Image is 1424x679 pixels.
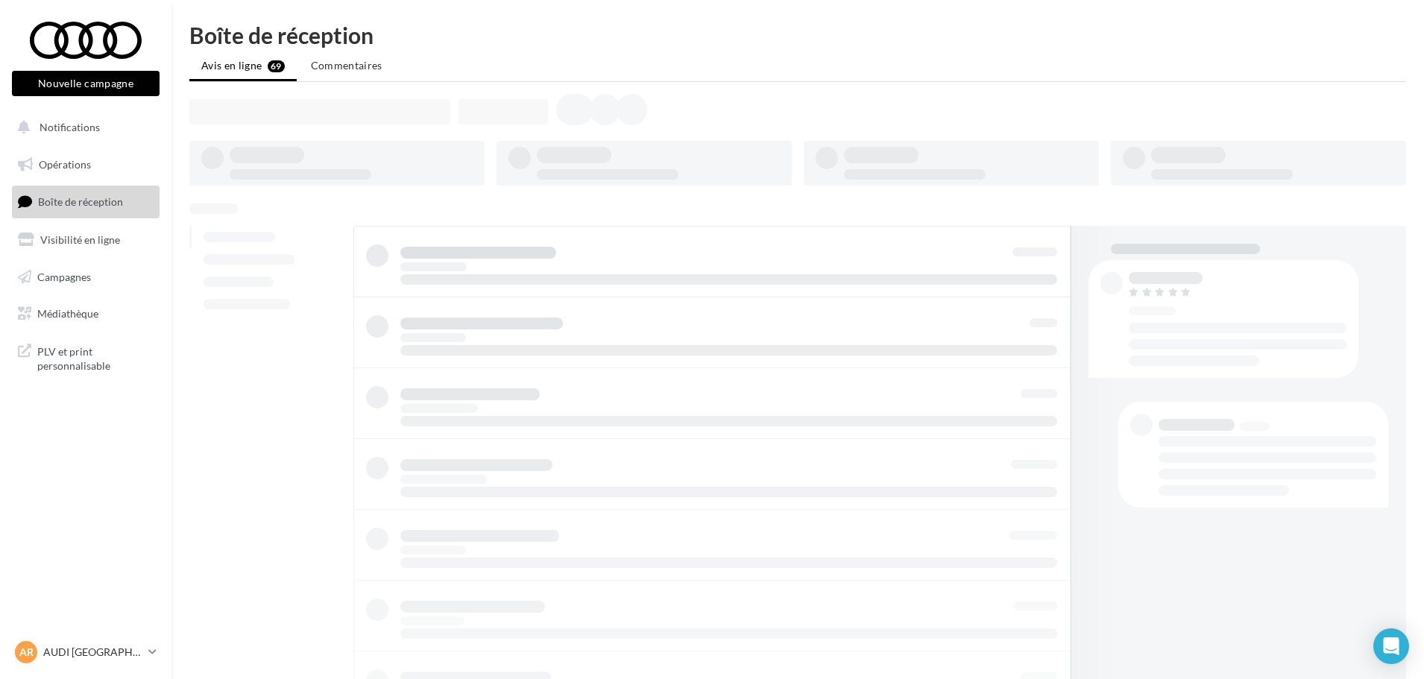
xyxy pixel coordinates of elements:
[37,307,98,320] span: Médiathèque
[9,335,163,379] a: PLV et print personnalisable
[9,298,163,329] a: Médiathèque
[311,59,382,72] span: Commentaires
[9,262,163,293] a: Campagnes
[38,195,123,208] span: Boîte de réception
[189,24,1406,46] div: Boîte de réception
[9,224,163,256] a: Visibilité en ligne
[40,121,100,133] span: Notifications
[37,270,91,282] span: Campagnes
[40,233,120,246] span: Visibilité en ligne
[1373,628,1409,664] div: Open Intercom Messenger
[43,645,142,660] p: AUDI [GEOGRAPHIC_DATA]
[12,638,160,666] a: AR AUDI [GEOGRAPHIC_DATA]
[19,645,34,660] span: AR
[9,112,157,143] button: Notifications
[9,186,163,218] a: Boîte de réception
[12,71,160,96] button: Nouvelle campagne
[9,149,163,180] a: Opérations
[39,158,91,171] span: Opérations
[37,341,154,373] span: PLV et print personnalisable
